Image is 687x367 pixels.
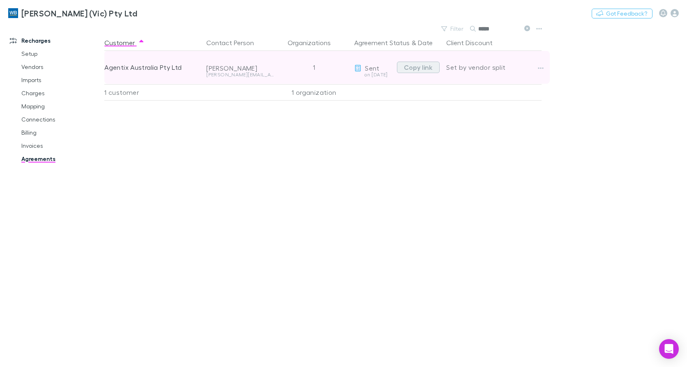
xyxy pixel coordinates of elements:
[13,60,109,73] a: Vendors
[13,126,109,139] a: Billing
[13,139,109,152] a: Invoices
[206,34,264,51] button: Contact Person
[288,34,341,51] button: Organizations
[13,73,109,87] a: Imports
[104,84,203,101] div: 1 customer
[3,3,142,23] a: [PERSON_NAME] (Vic) Pty Ltd
[13,113,109,126] a: Connections
[397,62,440,73] button: Copy link
[8,8,18,18] img: William Buck (Vic) Pty Ltd's Logo
[13,152,109,165] a: Agreements
[354,34,440,51] div: &
[354,72,394,77] div: on [DATE]
[446,34,503,51] button: Client Discount
[277,51,351,84] div: 1
[446,51,542,84] div: Set by vendor split
[13,87,109,100] a: Charges
[21,8,137,18] h3: [PERSON_NAME] (Vic) Pty Ltd
[104,34,145,51] button: Customer
[13,47,109,60] a: Setup
[659,339,679,359] div: Open Intercom Messenger
[418,34,433,51] button: Date
[365,64,379,72] span: Sent
[104,51,200,84] div: Agentix Australia Pty Ltd
[592,9,652,18] button: Got Feedback?
[206,64,274,72] div: [PERSON_NAME]
[354,34,410,51] button: Agreement Status
[2,34,109,47] a: Recharges
[437,24,468,34] button: Filter
[206,72,274,77] div: [PERSON_NAME][EMAIL_ADDRESS][DOMAIN_NAME]
[13,100,109,113] a: Mapping
[277,84,351,101] div: 1 organization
